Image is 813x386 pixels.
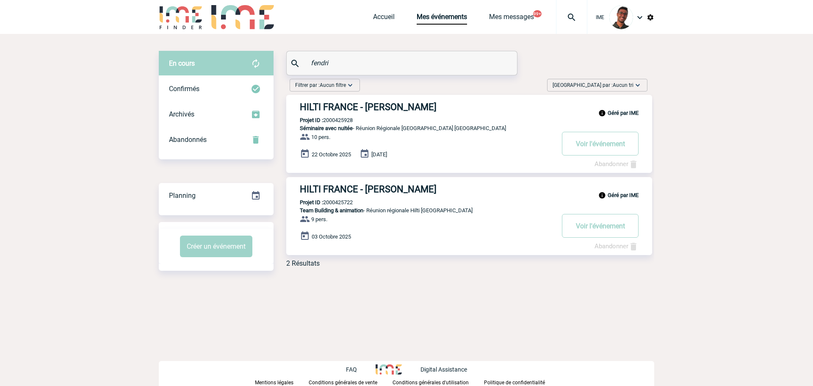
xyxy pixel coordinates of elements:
span: 22 Octobre 2025 [312,151,351,158]
span: 10 pers. [311,134,330,140]
a: Abandonner [595,242,639,250]
span: Aucun filtre [320,82,346,88]
img: http://www.idealmeetingsevents.fr/ [376,364,402,375]
span: 03 Octobre 2025 [312,233,351,240]
span: [GEOGRAPHIC_DATA] par : [553,81,633,89]
p: Politique de confidentialité [484,380,545,386]
b: Projet ID : [300,199,323,205]
span: [DATE] [371,151,387,158]
span: IME [596,14,604,20]
a: Conditions générales de vente [309,378,393,386]
span: Planning [169,192,196,200]
p: Digital Assistance [420,366,467,373]
span: Archivés [169,110,194,118]
a: Mes messages [489,13,534,25]
a: Abandonner [595,160,639,168]
div: Retrouvez ici tous les événements que vous avez décidé d'archiver [159,102,274,127]
input: Rechercher un événement par son nom [309,57,497,69]
span: Filtrer par : [295,81,346,89]
span: Team Building & animation [300,207,363,214]
a: Conditions générales d'utilisation [393,378,484,386]
p: Conditions générales de vente [309,380,377,386]
span: En cours [169,59,195,67]
a: FAQ [346,365,376,373]
span: Confirmés [169,85,199,93]
a: HILTI FRANCE - [PERSON_NAME] [286,102,652,112]
button: 99+ [533,10,542,17]
button: Voir l'événement [562,214,639,238]
button: Voir l'événement [562,132,639,156]
b: Géré par IME [608,192,639,198]
a: Mentions légales [255,378,309,386]
h3: HILTI FRANCE - [PERSON_NAME] [300,184,554,194]
span: Séminaire avec nuitée [300,125,353,131]
span: Aucun tri [613,82,633,88]
div: Retrouvez ici tous vos évènements avant confirmation [159,51,274,76]
p: - Réunion régionale Hilti [GEOGRAPHIC_DATA] [286,207,554,214]
b: Géré par IME [608,110,639,116]
img: 124970-0.jpg [609,6,633,29]
div: 2 Résultats [286,259,320,267]
img: baseline_expand_more_white_24dp-b.png [346,81,354,89]
p: Mentions légales [255,380,293,386]
a: Accueil [373,13,395,25]
p: 2000425928 [286,117,353,123]
img: info_black_24dp.svg [598,192,606,199]
a: Politique de confidentialité [484,378,559,386]
b: Projet ID : [300,117,323,123]
a: HILTI FRANCE - [PERSON_NAME] [286,184,652,194]
p: Conditions générales d'utilisation [393,380,469,386]
div: Retrouvez ici tous vos événements annulés [159,127,274,153]
span: 9 pers. [311,216,327,222]
p: FAQ [346,366,357,373]
div: Retrouvez ici tous vos événements organisés par date et état d'avancement [159,183,274,208]
img: info_black_24dp.svg [598,109,606,117]
h3: HILTI FRANCE - [PERSON_NAME] [300,102,554,112]
img: baseline_expand_more_white_24dp-b.png [633,81,642,89]
img: IME-Finder [159,5,203,29]
a: Planning [159,183,274,208]
p: 2000425722 [286,199,353,205]
span: Abandonnés [169,136,207,144]
p: - Réunion Régionale [GEOGRAPHIC_DATA] [GEOGRAPHIC_DATA] [286,125,554,131]
button: Créer un événement [180,236,252,257]
a: Mes événements [417,13,467,25]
